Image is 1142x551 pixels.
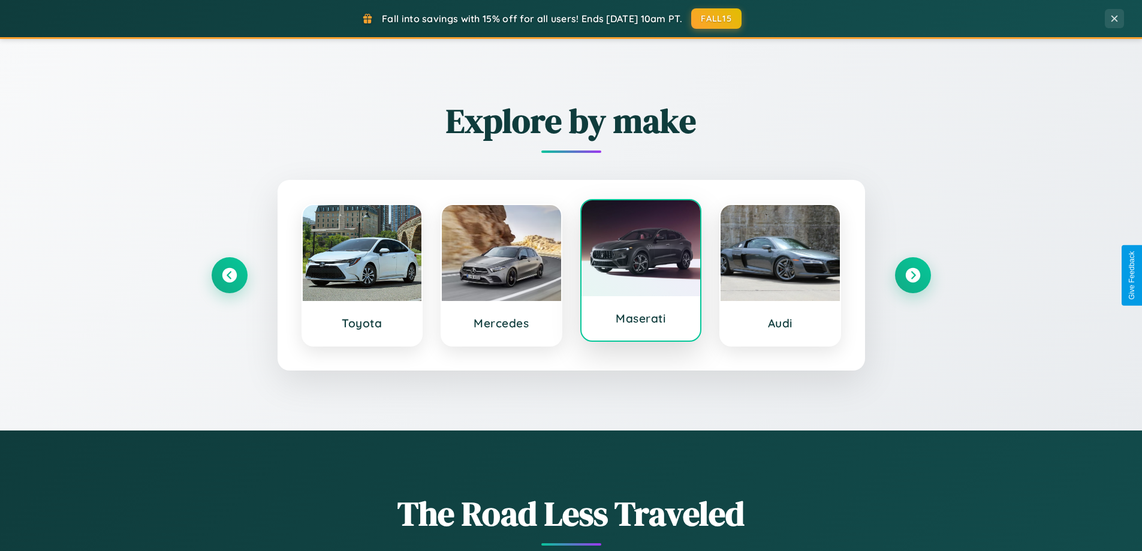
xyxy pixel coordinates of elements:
[1128,251,1136,300] div: Give Feedback
[382,13,682,25] span: Fall into savings with 15% off for all users! Ends [DATE] 10am PT.
[691,8,742,29] button: FALL15
[733,316,828,330] h3: Audi
[212,490,931,537] h1: The Road Less Traveled
[212,98,931,144] h2: Explore by make
[593,311,689,326] h3: Maserati
[315,316,410,330] h3: Toyota
[454,316,549,330] h3: Mercedes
